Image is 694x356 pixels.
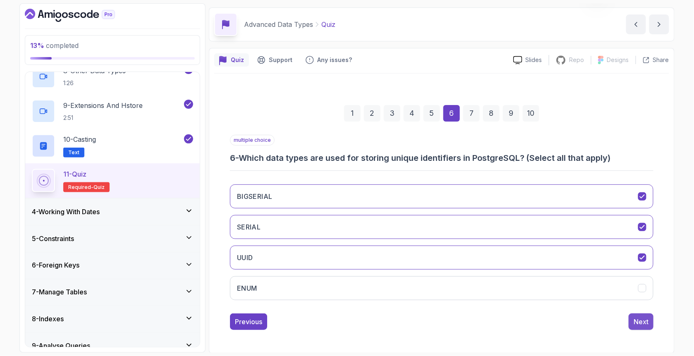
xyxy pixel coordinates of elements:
[25,252,200,279] button: 6-Foreign Keys
[63,100,143,110] p: 9 - Extensions And Hstore
[443,105,460,122] div: 6
[463,105,480,122] div: 7
[32,100,193,123] button: 9-Extensions And Hstore2:51
[649,14,669,34] button: next content
[68,149,79,156] span: Text
[653,56,669,64] p: Share
[25,306,200,332] button: 8-Indexes
[570,56,584,64] p: Repo
[404,105,420,122] div: 4
[634,317,649,327] div: Next
[483,105,500,122] div: 8
[607,56,629,64] p: Designs
[301,53,357,67] button: Feedback button
[231,56,244,64] p: Quiz
[626,14,646,34] button: previous content
[230,215,653,239] button: SERIAL
[63,169,86,179] p: 11 - Quiz
[214,53,249,67] button: quiz button
[503,105,519,122] div: 9
[237,191,273,201] h3: BIGSERIAL
[230,184,653,208] button: BIGSERIAL
[32,234,74,244] h3: 5 - Constraints
[384,105,400,122] div: 3
[230,313,267,330] button: Previous
[235,317,262,327] div: Previous
[269,56,292,64] p: Support
[252,53,297,67] button: Support button
[364,105,381,122] div: 2
[25,9,134,22] a: Dashboard
[230,152,653,164] h3: 6 - Which data types are used for storing unique identifiers in PostgreSQL? (Select all that apply)
[32,169,193,192] button: 11-QuizRequired-quiz
[317,56,352,64] p: Any issues?
[507,56,549,65] a: Slides
[93,184,105,191] span: quiz
[636,56,669,64] button: Share
[230,276,653,300] button: ENUM
[30,41,44,50] span: 13 %
[230,135,275,146] p: multiple choice
[32,314,64,324] h3: 8 - Indexes
[63,79,126,87] p: 1:26
[32,134,193,158] button: 10-CastingText
[237,253,253,263] h3: UUID
[526,56,542,64] p: Slides
[629,313,653,330] button: Next
[63,134,96,144] p: 10 - Casting
[230,246,653,270] button: UUID
[32,65,193,88] button: 8-Other Data Types1:26
[32,207,100,217] h3: 4 - Working With Dates
[30,41,79,50] span: completed
[344,105,361,122] div: 1
[237,283,257,293] h3: ENUM
[32,287,87,297] h3: 7 - Manage Tables
[63,114,143,122] p: 2:51
[25,279,200,306] button: 7-Manage Tables
[68,184,93,191] span: Required-
[244,19,313,29] p: Advanced Data Types
[424,105,440,122] div: 5
[321,19,335,29] p: Quiz
[523,105,539,122] div: 10
[25,198,200,225] button: 4-Working With Dates
[237,222,261,232] h3: SERIAL
[32,260,79,270] h3: 6 - Foreign Keys
[25,225,200,252] button: 5-Constraints
[32,341,90,351] h3: 9 - Analyse Queries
